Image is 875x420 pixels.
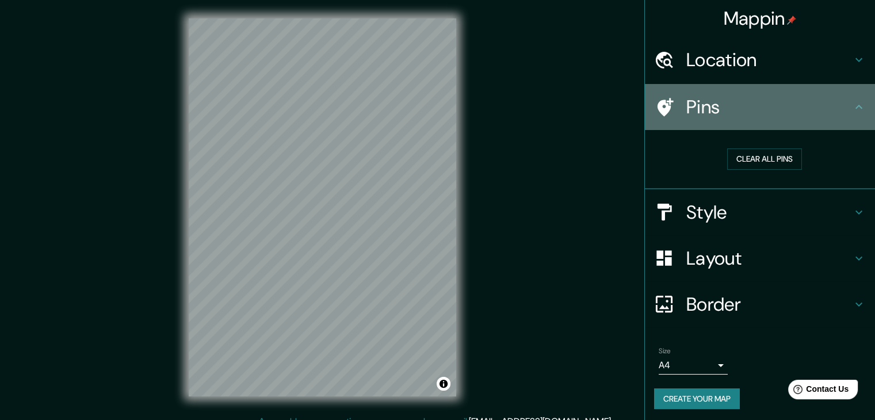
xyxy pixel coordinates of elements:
iframe: Help widget launcher [773,375,862,407]
h4: Style [686,201,852,224]
h4: Border [686,293,852,316]
div: Layout [645,235,875,281]
label: Size [659,346,671,356]
h4: Location [686,48,852,71]
h4: Pins [686,96,852,119]
button: Create your map [654,388,740,410]
div: Location [645,37,875,83]
h4: Mappin [724,7,797,30]
button: Toggle attribution [437,377,450,391]
div: Style [645,189,875,235]
button: Clear all pins [727,148,802,170]
div: Pins [645,84,875,130]
h4: Layout [686,247,852,270]
div: A4 [659,356,728,375]
img: pin-icon.png [787,16,796,25]
div: Border [645,281,875,327]
canvas: Map [189,18,456,396]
